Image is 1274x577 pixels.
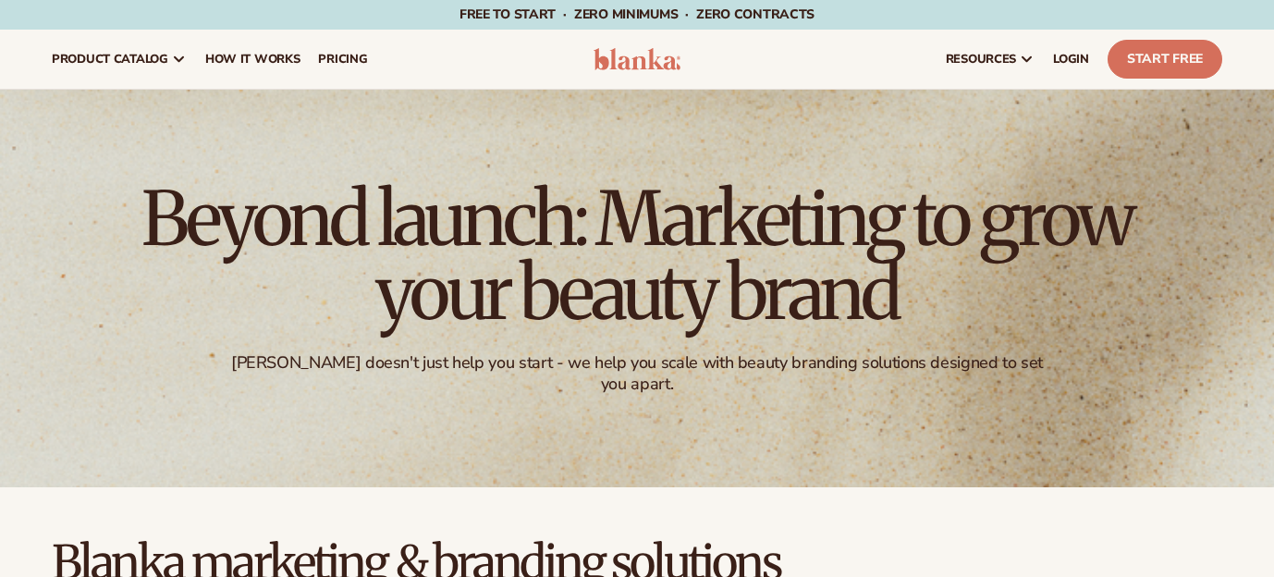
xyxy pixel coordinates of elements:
span: How It Works [205,52,300,67]
a: pricing [309,30,376,89]
a: How It Works [196,30,310,89]
div: [PERSON_NAME] doesn't just help you start - we help you scale with beauty branding solutions desi... [222,352,1051,396]
a: LOGIN [1044,30,1098,89]
a: product catalog [43,30,196,89]
h1: Beyond launch: Marketing to grow your beauty brand [129,182,1145,330]
span: resources [946,52,1016,67]
span: product catalog [52,52,168,67]
a: Start Free [1108,40,1222,79]
span: LOGIN [1053,52,1089,67]
span: Free to start · ZERO minimums · ZERO contracts [459,6,815,23]
span: pricing [318,52,367,67]
img: logo [594,48,680,70]
a: resources [937,30,1044,89]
